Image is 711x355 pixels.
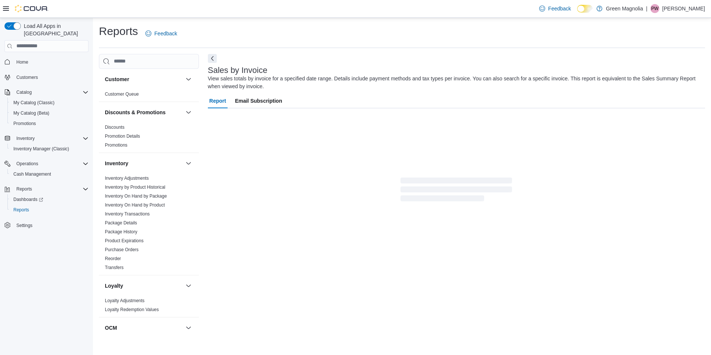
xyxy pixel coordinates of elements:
[7,194,91,205] a: Dashboards
[1,220,91,230] button: Settings
[13,185,35,194] button: Reports
[10,119,39,128] a: Promotions
[105,211,150,217] span: Inventory Transactions
[105,307,159,313] span: Loyalty Redemption Values
[154,30,177,37] span: Feedback
[105,307,159,312] a: Loyalty Redemption Values
[208,54,217,63] button: Next
[10,170,89,179] span: Cash Management
[13,88,35,97] button: Catalog
[650,4,659,13] div: Patrick Walker
[105,143,128,148] a: Promotions
[7,169,91,179] button: Cash Management
[7,205,91,215] button: Reports
[105,125,125,130] a: Discounts
[1,184,91,194] button: Reports
[208,66,267,75] h3: Sales by Invoice
[13,159,41,168] button: Operations
[1,72,91,83] button: Customers
[99,174,199,275] div: Inventory
[105,282,123,290] h3: Loyalty
[13,220,89,230] span: Settings
[13,88,89,97] span: Catalog
[105,265,123,271] span: Transfers
[16,74,38,80] span: Customers
[105,92,139,97] a: Customer Queue
[13,73,41,82] a: Customers
[105,160,183,167] button: Inventory
[105,211,150,217] a: Inventory Transactions
[184,108,193,117] button: Discounts & Promotions
[105,298,145,303] a: Loyalty Adjustments
[10,205,32,214] a: Reports
[105,229,137,234] a: Package History
[13,73,89,82] span: Customers
[10,195,89,204] span: Dashboards
[105,229,137,235] span: Package History
[105,247,139,252] a: Purchase Orders
[10,109,89,118] span: My Catalog (Beta)
[651,4,658,13] span: PW
[105,185,165,190] a: Inventory by Product Historical
[105,194,167,199] a: Inventory On Hand by Package
[16,186,32,192] span: Reports
[13,134,38,143] button: Inventory
[105,109,183,116] button: Discounts & Promotions
[184,75,193,84] button: Customer
[99,24,138,39] h1: Reports
[10,195,46,204] a: Dashboards
[536,1,574,16] a: Feedback
[16,135,35,141] span: Inventory
[13,207,29,213] span: Reports
[1,159,91,169] button: Operations
[209,93,226,108] span: Report
[105,175,149,181] span: Inventory Adjustments
[646,4,647,13] p: |
[13,134,89,143] span: Inventory
[99,296,199,317] div: Loyalty
[4,54,89,250] nav: Complex example
[105,134,140,139] a: Promotion Details
[105,160,128,167] h3: Inventory
[662,4,705,13] p: [PERSON_NAME]
[105,133,140,139] span: Promotion Details
[13,100,55,106] span: My Catalog (Classic)
[13,57,89,67] span: Home
[235,93,282,108] span: Email Subscription
[184,281,193,290] button: Loyalty
[13,121,36,127] span: Promotions
[105,124,125,130] span: Discounts
[7,144,91,154] button: Inventory Manager (Classic)
[7,118,91,129] button: Promotions
[7,97,91,108] button: My Catalog (Classic)
[10,98,89,107] span: My Catalog (Classic)
[105,282,183,290] button: Loyalty
[21,22,89,37] span: Load All Apps in [GEOGRAPHIC_DATA]
[548,5,571,12] span: Feedback
[13,171,51,177] span: Cash Management
[99,90,199,102] div: Customer
[10,119,89,128] span: Promotions
[16,89,32,95] span: Catalog
[7,108,91,118] button: My Catalog (Beta)
[10,144,89,153] span: Inventory Manager (Classic)
[13,221,35,230] a: Settings
[577,5,593,13] input: Dark Mode
[10,205,89,214] span: Reports
[105,176,149,181] a: Inventory Adjustments
[105,256,121,261] a: Reorder
[13,110,49,116] span: My Catalog (Beta)
[105,256,121,262] span: Reorder
[400,179,512,203] span: Loading
[10,170,54,179] a: Cash Management
[105,324,117,332] h3: OCM
[16,161,38,167] span: Operations
[99,123,199,153] div: Discounts & Promotions
[105,220,137,226] span: Package Details
[184,159,193,168] button: Inventory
